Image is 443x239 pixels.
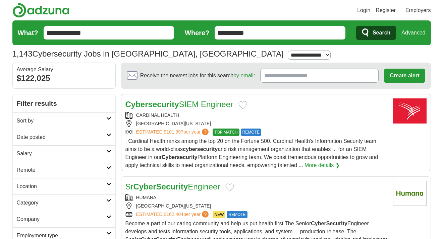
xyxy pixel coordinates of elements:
[241,129,261,136] span: REMOTE
[17,215,106,223] h2: Company
[213,129,239,136] span: TOP MATCH
[393,98,427,124] img: Cardinal Health logo
[140,72,255,80] span: Receive the newest jobs for this search :
[311,221,347,226] strong: CyberSecurity
[401,26,425,39] a: Advanced
[17,117,106,125] h2: Sort by
[125,138,378,168] span: , Cardinal Health ranks among the top 20 on the Fortune 500. Cardinal Health's Information Securi...
[13,178,115,194] a: Location
[18,28,38,38] label: What?
[125,100,179,109] strong: Cybersecurity
[136,195,157,200] a: HUMANA
[304,161,340,169] a: More details ❯
[13,162,115,178] a: Remote
[17,182,106,190] h2: Location
[136,211,210,218] a: ESTIMATED:$162,404per year?
[213,211,225,218] span: NEW
[162,154,198,160] strong: Cybersecurity
[393,181,427,206] img: Humana logo
[13,129,115,145] a: Date posted
[13,112,115,129] a: Sort by
[185,28,209,38] label: Where?
[202,129,209,135] span: ?
[17,166,106,174] h2: Remote
[17,133,106,141] h2: Date posted
[13,194,115,211] a: Category
[125,120,388,127] div: [GEOGRAPHIC_DATA][US_STATE]
[202,211,209,218] span: ?
[373,26,390,39] span: Search
[356,26,396,40] button: Search
[17,150,106,158] h2: Salary
[376,6,396,14] a: Register
[357,6,370,14] a: Login
[13,94,115,112] h2: Filter results
[225,183,234,191] button: Add to favorite jobs
[405,6,431,14] a: Employers
[12,49,284,58] h1: Cybersecurity Jobs in [GEOGRAPHIC_DATA], [GEOGRAPHIC_DATA]
[133,182,188,191] strong: CyberSecurity
[183,146,218,152] strong: cybersecurity
[17,67,111,72] div: Average Salary
[164,212,183,217] span: $162,404
[384,69,425,83] button: Create alert
[136,112,179,118] a: CARDINAL HEALTH
[13,145,115,162] a: Salary
[238,101,247,109] button: Add to favorite jobs
[125,100,233,109] a: CybersecuritySIEM Engineer
[13,211,115,227] a: Company
[12,48,33,60] span: 1,143
[136,129,210,136] a: ESTIMATED:$101,997per year?
[12,3,69,18] img: Adzuna logo
[164,129,183,135] span: $101,997
[125,182,220,191] a: SrCyberSecurityEngineer
[227,211,247,218] span: REMOTE
[17,199,106,207] h2: Category
[233,73,254,78] a: by email
[125,203,388,210] div: [GEOGRAPHIC_DATA][US_STATE]
[17,72,111,84] div: $122,025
